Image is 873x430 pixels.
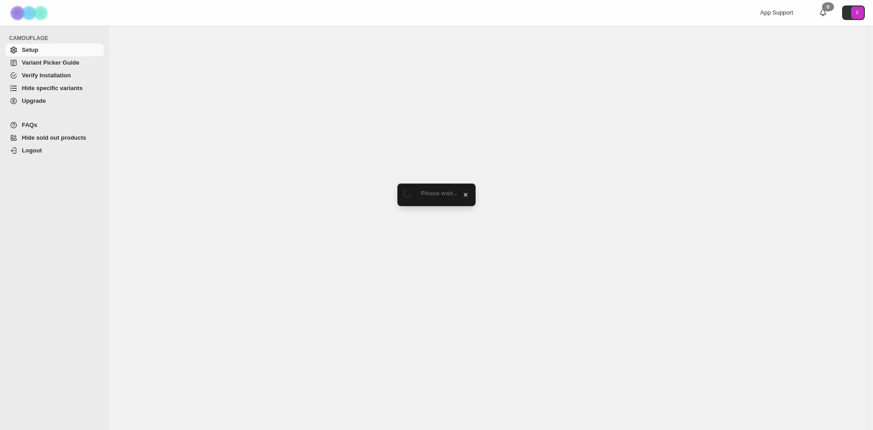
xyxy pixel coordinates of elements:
span: FAQs [22,121,37,128]
a: 0 [818,8,828,17]
span: Upgrade [22,97,46,104]
a: Variant Picker Guide [5,56,104,69]
span: Verify Installation [22,72,71,79]
div: 0 [822,2,834,11]
span: Hide specific variants [22,85,83,91]
img: Camouflage [7,0,53,25]
button: Avatar with initials F [842,5,865,20]
a: Logout [5,144,104,157]
a: FAQs [5,119,104,132]
span: Avatar with initials F [851,6,864,19]
text: F [856,10,859,15]
a: Hide sold out products [5,132,104,144]
span: Hide sold out products [22,134,86,141]
span: Please wait... [421,190,458,197]
a: Verify Installation [5,69,104,82]
a: Hide specific variants [5,82,104,95]
a: Upgrade [5,95,104,107]
span: Variant Picker Guide [22,59,79,66]
span: Setup [22,46,38,53]
a: Setup [5,44,104,56]
span: Logout [22,147,42,154]
span: CAMOUFLAGE [9,35,105,42]
span: App Support [760,9,793,16]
